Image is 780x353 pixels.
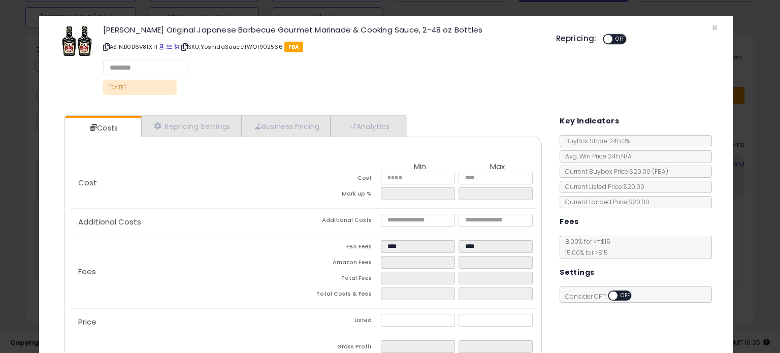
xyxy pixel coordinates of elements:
a: Business Pricing [242,116,331,137]
td: Total Costs & Fees [303,287,381,303]
span: BuyBox Share 24h: 0% [560,137,630,145]
p: Cost [70,179,303,187]
span: OFF [612,35,629,44]
h3: [PERSON_NAME] Original Japanese Barbecue Gourmet Marinade & Cooking Sauce, 2-48 oz Bottles [103,26,541,34]
span: FBA [284,42,303,52]
span: Consider CPT: [560,292,645,301]
a: Your listing only [174,43,179,51]
td: FBA Fees [303,240,381,256]
td: Total Fees [303,272,381,287]
span: 8.00 % for <= $15 [560,237,610,257]
img: 51DPiDeyicL._SL60_.jpg [62,26,92,56]
a: All offer listings [167,43,172,51]
p: [DATE] [103,80,177,95]
span: 15.00 % for > $15 [560,248,608,257]
span: × [711,20,718,35]
p: Price [70,318,303,326]
a: Analytics [331,116,406,137]
span: $20.00 [629,167,668,176]
p: Fees [70,268,303,276]
span: Current Listed Price: $20.00 [560,182,644,191]
h5: Repricing: [556,35,597,43]
td: Listed [303,314,381,330]
p: Additional Costs [70,218,303,226]
span: ( FBA ) [652,167,668,176]
span: OFF [617,292,634,300]
a: Repricing Settings [141,116,242,137]
h5: Settings [560,266,594,279]
span: Current Buybox Price: [560,167,668,176]
h5: Fees [560,215,579,228]
p: ASIN: B0D6V81XT1 | SKU: YoshidaSauceTWO1902566 [103,39,541,55]
span: Avg. Win Price 24h: N/A [560,152,632,161]
td: Amazon Fees [303,256,381,272]
span: Current Landed Price: $20.00 [560,198,649,206]
th: Min [381,163,459,172]
a: BuyBox page [159,43,165,51]
td: Mark up % [303,187,381,203]
a: Costs [65,118,140,138]
h5: Key Indicators [560,115,619,127]
td: Additional Costs [303,214,381,230]
th: Max [459,163,536,172]
td: Cost [303,172,381,187]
